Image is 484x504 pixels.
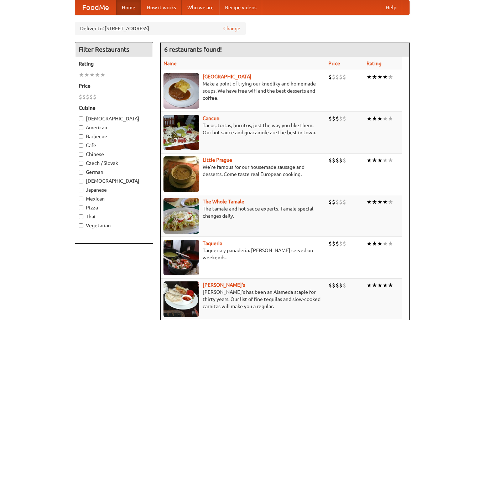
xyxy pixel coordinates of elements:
[182,0,219,15] a: Who we are
[332,198,335,206] li: $
[328,281,332,289] li: $
[79,60,149,67] h5: Rating
[339,156,343,164] li: $
[79,93,82,101] li: $
[377,198,382,206] li: ★
[335,73,339,81] li: $
[79,133,149,140] label: Barbecue
[366,240,372,248] li: ★
[116,0,141,15] a: Home
[164,46,222,53] ng-pluralize: 6 restaurants found!
[163,73,199,109] img: czechpoint.jpg
[372,73,377,81] li: ★
[100,71,105,79] li: ★
[79,104,149,111] h5: Cuisine
[79,115,149,122] label: [DEMOGRAPHIC_DATA]
[203,115,219,121] a: Cancun
[339,281,343,289] li: $
[163,240,199,275] img: taqueria.jpg
[79,71,84,79] li: ★
[366,115,372,123] li: ★
[163,61,177,66] a: Name
[79,206,83,210] input: Pizza
[388,73,393,81] li: ★
[382,73,388,81] li: ★
[79,204,149,211] label: Pizza
[163,198,199,234] img: wholetamale.jpg
[79,197,83,201] input: Mexican
[343,156,346,164] li: $
[163,163,323,178] p: We're famous for our housemade sausage and desserts. Come taste real European cooking.
[372,115,377,123] li: ★
[163,205,323,219] p: The tamale and hot sauce experts. Tamale special changes daily.
[79,142,149,149] label: Cafe
[377,156,382,164] li: ★
[343,73,346,81] li: $
[79,186,149,193] label: Japanese
[372,281,377,289] li: ★
[366,61,381,66] a: Rating
[332,240,335,248] li: $
[89,71,95,79] li: ★
[79,82,149,89] h5: Price
[79,143,83,148] input: Cafe
[79,188,83,192] input: Japanese
[339,115,343,123] li: $
[203,199,244,204] a: The Whole Tamale
[219,0,262,15] a: Recipe videos
[203,74,251,79] b: [GEOGRAPHIC_DATA]
[366,198,372,206] li: ★
[79,177,149,185] label: [DEMOGRAPHIC_DATA]
[79,160,149,167] label: Czech / Slovak
[366,281,372,289] li: ★
[343,240,346,248] li: $
[332,156,335,164] li: $
[339,240,343,248] li: $
[335,198,339,206] li: $
[79,214,83,219] input: Thai
[328,61,340,66] a: Price
[339,73,343,81] li: $
[377,240,382,248] li: ★
[163,281,199,317] img: pedros.jpg
[377,281,382,289] li: ★
[380,0,402,15] a: Help
[75,0,116,15] a: FoodMe
[79,179,83,183] input: [DEMOGRAPHIC_DATA]
[388,198,393,206] li: ★
[335,115,339,123] li: $
[93,93,97,101] li: $
[223,25,240,32] a: Change
[332,73,335,81] li: $
[339,198,343,206] li: $
[141,0,182,15] a: How it works
[372,240,377,248] li: ★
[163,247,323,261] p: Taqueria y panaderia. [PERSON_NAME] served on weekends.
[95,71,100,79] li: ★
[335,156,339,164] li: $
[79,125,83,130] input: American
[372,198,377,206] li: ★
[79,152,83,157] input: Chinese
[343,115,346,123] li: $
[388,115,393,123] li: ★
[328,115,332,123] li: $
[89,93,93,101] li: $
[79,151,149,158] label: Chinese
[343,198,346,206] li: $
[79,124,149,131] label: American
[79,223,83,228] input: Vegetarian
[203,240,222,246] b: Taqueria
[382,115,388,123] li: ★
[79,213,149,220] label: Thai
[377,73,382,81] li: ★
[203,157,232,163] a: Little Prague
[328,73,332,81] li: $
[377,115,382,123] li: ★
[388,281,393,289] li: ★
[203,282,245,288] b: [PERSON_NAME]'s
[382,156,388,164] li: ★
[343,281,346,289] li: $
[79,116,83,121] input: [DEMOGRAPHIC_DATA]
